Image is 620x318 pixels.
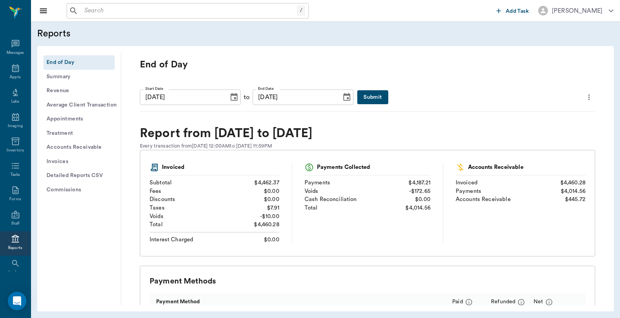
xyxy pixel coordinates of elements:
[305,195,357,204] div: Cash Reconciliation
[10,74,21,80] div: Appts
[9,196,21,202] div: Forms
[43,126,115,141] button: Treatment
[264,195,279,204] div: $0.00
[150,187,162,196] div: Fees
[264,235,279,244] div: $0.00
[11,99,19,105] div: Labs
[560,179,586,187] div: $4,460.28
[254,179,279,187] div: $4,462.37
[43,155,115,169] button: Invoices
[43,140,115,155] button: Accounts Receivable
[156,291,200,313] div: Payment Method
[452,291,475,313] div: Paid
[9,270,22,275] div: Lookup
[297,5,305,16] div: /
[37,28,241,40] h5: Reports
[409,187,431,196] div: - $172.65
[258,86,274,91] label: End Date
[244,93,250,102] div: to
[415,195,431,204] div: $0.00
[43,183,115,197] button: Commissions
[534,291,555,313] div: Net
[150,179,172,187] div: Subtotal
[43,84,115,98] button: Revenue
[145,86,164,91] label: Start Date
[305,187,319,196] div: Voids
[561,187,586,196] div: $4,014.56
[43,55,115,70] button: End of Day
[43,112,115,126] button: Appointments
[150,275,586,287] div: Payment Methods
[140,143,595,150] div: Every transaction from [DATE] 12:00AM to [DATE] 11:59PM
[565,195,586,204] div: $445.72
[491,291,526,313] div: Refunded
[43,98,115,112] button: Average Client Transaction
[543,296,555,308] button: message
[7,148,24,153] div: Inventory
[253,89,336,105] input: MM/DD/YYYY
[267,204,279,212] div: $7.91
[140,58,489,71] p: End of Day
[140,124,595,143] div: Report from [DATE] to [DATE]
[8,292,26,310] div: Open Intercom Messenger
[456,163,586,175] div: Accounts Receivable
[150,163,279,175] div: Invoiced
[405,204,430,212] div: $4,014.56
[260,212,279,221] div: - $10.00
[493,3,532,18] button: Add Task
[357,90,388,105] button: Submit
[264,187,279,196] div: $0.00
[81,5,297,16] input: Search
[150,204,165,212] div: Taxes
[10,172,20,178] div: Tasks
[583,91,595,104] button: more
[339,89,355,105] button: Choose date, selected date is Sep 4, 2025
[150,235,193,244] div: Interest Charged
[552,6,603,15] div: [PERSON_NAME]
[254,220,279,229] div: $4,460.28
[532,3,620,18] button: [PERSON_NAME]
[408,179,430,187] div: $4,187.21
[43,168,115,183] button: Detailed Reports CSV
[36,3,51,19] button: Close drawer
[463,296,475,308] button: message
[305,179,330,187] div: Payments
[43,70,115,84] button: Summary
[140,89,223,105] input: MM/DD/YYYY
[150,195,175,204] div: Discounts
[8,123,23,129] div: Imaging
[7,50,24,56] div: Messages
[8,245,22,251] div: Reports
[150,293,448,311] div: Payment Method
[515,296,527,308] button: message
[305,204,318,212] div: Total
[11,221,19,227] div: Staff
[456,187,481,196] div: Payments
[150,220,163,229] div: Total
[456,195,511,204] div: Accounts Receivable
[150,212,164,221] div: Voids
[305,163,431,175] div: Payments Collected
[226,89,242,105] button: Choose date, selected date is Sep 4, 2025
[456,179,477,187] div: Invoiced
